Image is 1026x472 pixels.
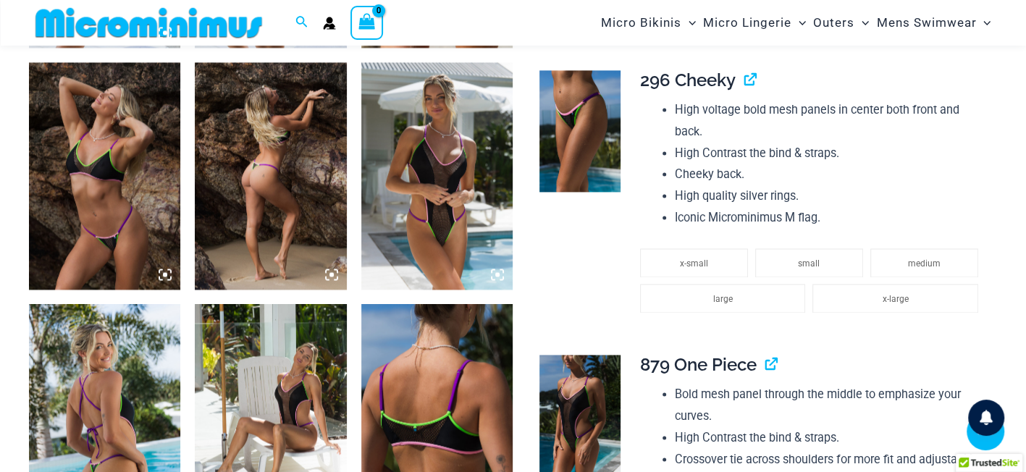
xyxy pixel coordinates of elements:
[597,4,699,41] a: Micro BikinisMenu ToggleMenu Toggle
[29,62,180,290] img: Reckless Neon Crush Black Neon 349 Crop Top 466 Thong
[640,284,806,313] li: large
[601,4,681,41] span: Micro Bikinis
[813,4,854,41] span: Outers
[675,449,985,471] li: Crossover tie across shoulders for more fit and adjustability.
[323,17,336,30] a: Account icon link
[675,427,985,449] li: High Contrast the bind & straps.
[876,4,976,41] span: Mens Swimwear
[675,185,985,207] li: High quality silver rings.
[712,294,732,304] span: large
[675,143,985,164] li: High Contrast the bind & straps.
[798,258,820,269] span: small
[870,248,978,277] li: medium
[350,6,384,39] a: View Shopping Cart, empty
[680,258,708,269] span: x-small
[675,99,985,142] li: High voltage bold mesh panels in center both front and back.
[640,354,757,375] span: 879 One Piece
[675,384,985,426] li: Bold mesh panel through the middle to emphasize your curves.
[755,248,863,277] li: small
[703,4,791,41] span: Micro Lingerie
[30,7,268,39] img: MM SHOP LOGO FLAT
[675,207,985,229] li: Iconic Microminimus M flag.
[681,4,696,41] span: Menu Toggle
[908,258,941,269] span: medium
[675,164,985,185] li: Cheeky back.
[810,4,872,41] a: OutersMenu ToggleMenu Toggle
[640,248,748,277] li: x-small
[699,4,810,41] a: Micro LingerieMenu ToggleMenu Toggle
[640,69,736,90] span: 296 Cheeky
[872,4,994,41] a: Mens SwimwearMenu ToggleMenu Toggle
[195,62,346,290] img: Reckless Neon Crush Black Neon 349 Crop Top 466 Thong
[854,4,869,41] span: Menu Toggle
[295,14,308,32] a: Search icon link
[976,4,991,41] span: Menu Toggle
[791,4,806,41] span: Menu Toggle
[361,62,513,290] img: Reckless Neon Crush Black Neon 879 One Piece
[812,284,978,313] li: x-large
[539,70,621,192] img: Reckless Neon Crush Black Neon 296 Cheeky
[595,2,997,43] nav: Site Navigation
[883,294,909,304] span: x-large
